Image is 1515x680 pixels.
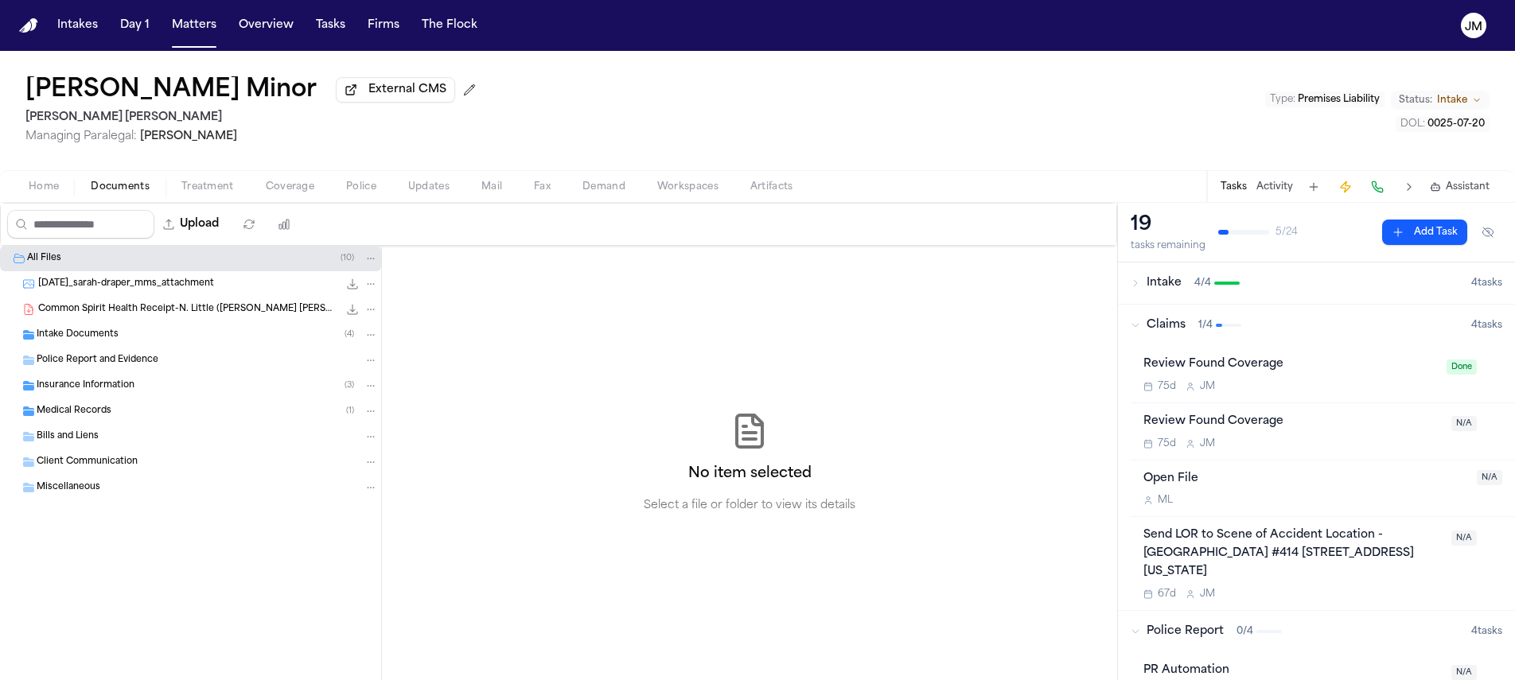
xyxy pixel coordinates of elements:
span: Client Communication [37,456,138,469]
span: N/A [1477,470,1502,485]
span: Intake [1147,275,1182,291]
button: Hide completed tasks (⌘⇧H) [1474,220,1502,245]
span: Updates [408,181,450,193]
span: Demand [582,181,625,193]
span: Insurance Information [37,379,134,393]
img: Finch Logo [19,18,38,33]
div: Review Found Coverage [1143,413,1442,431]
button: Download Common Spirit Health Receipt-N. Little (Steele Adams Hosman).pdf [345,301,360,317]
span: 5 / 24 [1275,226,1298,239]
div: Send LOR to Scene of Accident Location - [GEOGRAPHIC_DATA] #414 [STREET_ADDRESS][US_STATE] [1143,527,1442,581]
span: Home [29,181,59,193]
span: Common Spirit Health Receipt-N. Little ([PERSON_NAME] [PERSON_NAME]).pdf [38,303,338,317]
span: 4 task s [1471,319,1502,332]
span: Police Report and Evidence [37,354,158,367]
span: Miscellaneous [37,481,100,495]
h2: [PERSON_NAME] [PERSON_NAME] [25,108,482,127]
span: Status: [1399,94,1432,107]
span: Workspaces [657,181,719,193]
div: Review Found Coverage [1143,356,1437,374]
input: Search files [7,210,154,239]
h2: No item selected [688,463,812,485]
span: Type : [1270,95,1295,104]
button: Edit DOL: 0025-07-20 [1396,116,1490,132]
div: Open task: Send LOR to Scene of Accident Location - Maverik Store #414 2815 west 400 south roy ut... [1131,517,1515,609]
span: External CMS [368,82,446,98]
span: ( 3 ) [345,381,354,390]
span: J M [1200,588,1215,600]
span: 75d [1158,437,1176,450]
span: Coverage [266,181,314,193]
div: tasks remaining [1131,239,1205,252]
span: Claims [1147,317,1186,333]
button: Tasks [1221,181,1247,193]
span: Done [1447,359,1477,375]
span: N/A [1451,530,1477,546]
span: Intake Documents [37,328,119,342]
span: Managing Paralegal: [25,130,137,142]
span: 4 task s [1471,625,1502,638]
button: Day 1 [114,11,156,40]
h1: [PERSON_NAME] Minor [25,76,317,105]
button: Police Report0/44tasks [1118,611,1515,652]
button: Intakes [51,11,104,40]
div: 19 [1131,212,1205,238]
span: Police Report [1147,624,1224,639]
button: External CMS [336,77,455,103]
span: Bills and Liens [37,430,99,444]
button: Overview [232,11,300,40]
span: ( 1 ) [346,406,354,415]
span: [PERSON_NAME] [140,130,237,142]
span: 67d [1158,588,1176,600]
span: Fax [534,181,551,193]
button: Tasks [310,11,352,40]
button: Download 2025-08-06_sarah-draper_mms_attachment [345,276,360,292]
span: Assistant [1446,181,1490,193]
p: Select a file or folder to view its details [644,498,855,514]
span: 0025-07-20 [1427,119,1485,129]
span: ( 4 ) [345,330,354,339]
span: N/A [1451,665,1477,680]
span: M L [1158,494,1173,507]
span: Police [346,181,376,193]
button: Assistant [1430,181,1490,193]
button: Matters [166,11,223,40]
span: All Files [27,252,61,266]
button: Upload [154,210,228,239]
span: Treatment [181,181,234,193]
span: J M [1200,380,1215,393]
span: Documents [91,181,150,193]
button: Claims1/44tasks [1118,305,1515,346]
span: Mail [481,181,502,193]
button: Edit Type: Premises Liability [1265,91,1385,107]
button: Add Task [1303,176,1325,198]
span: N/A [1451,416,1477,431]
button: Add Task [1382,220,1467,245]
span: ( 10 ) [341,254,354,262]
span: Premises Liability [1298,95,1380,104]
button: The Flock [415,11,484,40]
div: PR Automation [1143,662,1442,680]
div: Open task: Review Found Coverage [1131,403,1515,460]
button: Edit matter name [25,76,317,105]
span: Intake [1437,94,1467,107]
span: Medical Records [37,405,111,418]
span: Artifacts [750,181,793,193]
button: Make a Call [1366,176,1388,198]
div: Open task: Review Found Coverage [1131,346,1515,403]
span: DOL : [1400,119,1425,129]
span: 75d [1158,380,1176,393]
span: 4 task s [1471,277,1502,289]
button: Activity [1256,181,1293,193]
span: 0 / 4 [1237,625,1253,638]
div: Open task: Open File [1131,460,1515,518]
span: [DATE]_sarah-draper_mms_attachment [38,278,214,291]
button: Intake4/44tasks [1118,262,1515,304]
a: Firms [361,11,406,40]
